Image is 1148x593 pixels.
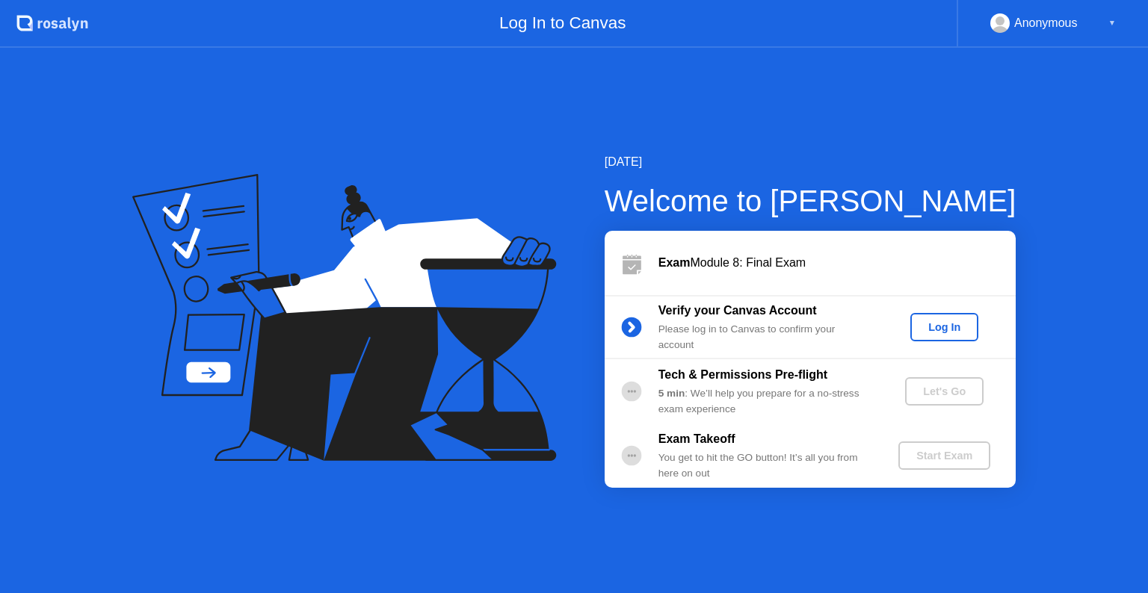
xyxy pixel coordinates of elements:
b: Exam [658,256,691,269]
div: : We’ll help you prepare for a no-stress exam experience [658,386,874,417]
b: Exam Takeoff [658,432,735,445]
div: Module 8: Final Exam [658,254,1016,272]
b: Verify your Canvas Account [658,304,817,317]
div: Log In [916,321,972,333]
button: Start Exam [898,441,990,470]
div: Start Exam [904,450,984,462]
b: Tech & Permissions Pre-flight [658,368,827,381]
div: Anonymous [1014,13,1078,33]
div: Welcome to [PERSON_NAME] [605,178,1016,223]
div: You get to hit the GO button! It’s all you from here on out [658,450,874,481]
div: ▼ [1108,13,1116,33]
b: 5 min [658,388,685,399]
button: Log In [910,313,978,341]
button: Let's Go [905,377,984,406]
div: Please log in to Canvas to confirm your account [658,322,874,353]
div: Let's Go [911,385,978,397]
div: [DATE] [605,153,1016,171]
